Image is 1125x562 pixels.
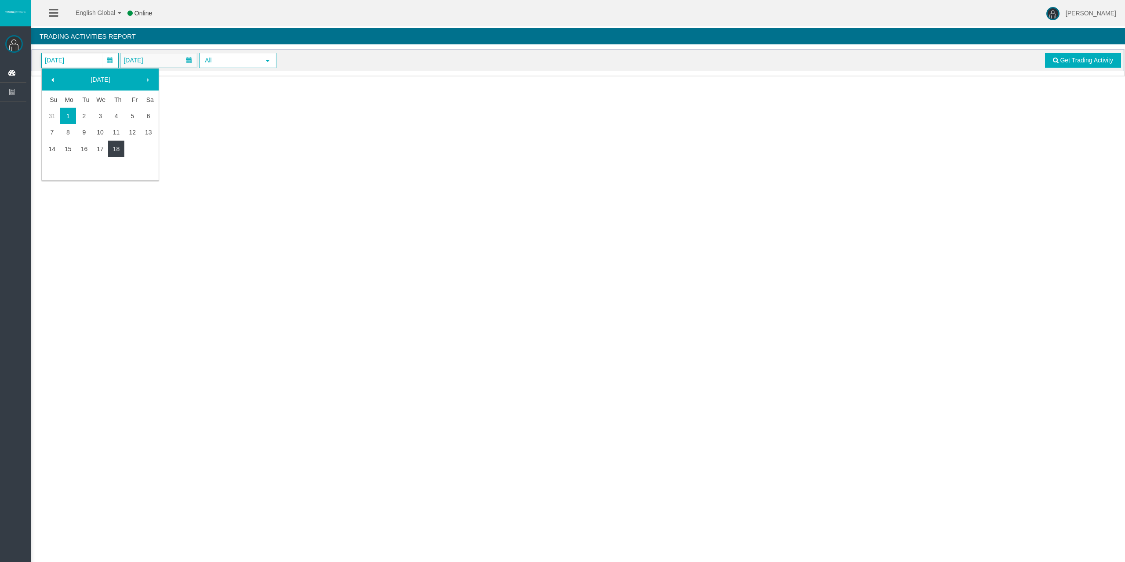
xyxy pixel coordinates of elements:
img: logo.svg [4,10,26,14]
a: 2 [76,108,92,124]
a: 10 [92,124,109,140]
a: 7 [44,124,60,140]
span: English Global [64,9,115,16]
a: 11 [108,124,124,140]
a: 18 [108,141,124,157]
span: Get Trading Activity [1060,57,1113,64]
span: select [264,57,271,64]
a: 1 [60,108,76,124]
a: 5 [124,108,141,124]
th: Wednesday [92,92,109,108]
th: Sunday [44,92,60,108]
h4: Trading Activities Report [31,28,1125,44]
a: 15 [60,141,76,157]
th: Thursday [108,92,124,108]
span: [DATE] [121,54,145,66]
a: 12 [124,124,141,140]
td: Current focused date is Monday, September 01, 2025 [60,108,76,124]
th: Saturday [140,92,156,108]
a: 16 [76,141,92,157]
a: 4 [108,108,124,124]
span: [DATE] [42,54,67,66]
th: Friday [124,92,141,108]
th: Monday [60,92,76,108]
a: 17 [92,141,109,157]
th: Tuesday [76,92,92,108]
span: Online [134,10,152,17]
a: 8 [60,124,76,140]
span: [PERSON_NAME] [1066,10,1116,17]
a: 6 [140,108,156,124]
a: 9 [76,124,92,140]
a: 31 [44,108,60,124]
img: user-image [1046,7,1060,20]
a: 13 [140,124,156,140]
a: [DATE] [63,72,138,87]
a: 14 [44,141,60,157]
a: 3 [92,108,109,124]
span: All [200,54,260,67]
